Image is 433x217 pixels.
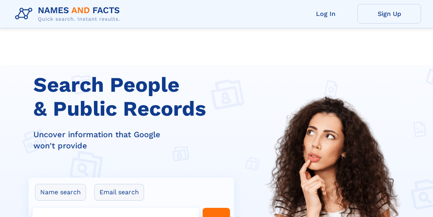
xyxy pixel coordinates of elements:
label: Name search [35,184,86,201]
a: Log In [294,4,357,24]
a: Sign Up [357,4,421,24]
div: Uncover information that Google won't provide [33,129,239,151]
h1: Search People & Public Records [33,73,239,121]
label: Email search [94,184,144,201]
img: Logo Names and Facts [12,3,127,25]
